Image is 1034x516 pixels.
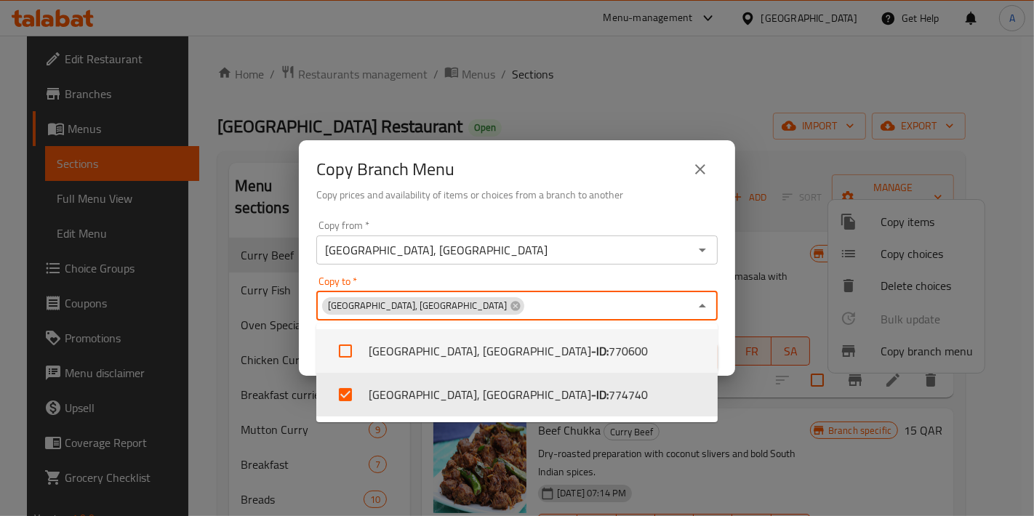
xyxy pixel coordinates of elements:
[609,386,648,403] span: 774740
[591,386,609,403] b: - ID:
[609,342,648,360] span: 770600
[683,152,718,187] button: close
[316,187,718,203] h6: Copy prices and availability of items or choices from a branch to another
[591,342,609,360] b: - ID:
[316,373,718,416] li: [GEOGRAPHIC_DATA], [GEOGRAPHIC_DATA]
[316,329,718,373] li: [GEOGRAPHIC_DATA], [GEOGRAPHIC_DATA]
[322,299,513,313] span: [GEOGRAPHIC_DATA], [GEOGRAPHIC_DATA]
[692,240,713,260] button: Open
[322,297,524,315] div: [GEOGRAPHIC_DATA], [GEOGRAPHIC_DATA]
[692,296,713,316] button: Close
[316,158,454,181] h2: Copy Branch Menu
